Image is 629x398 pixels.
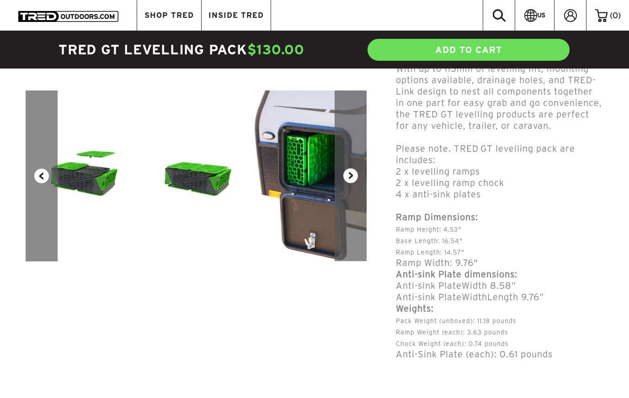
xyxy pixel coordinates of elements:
[396,281,462,291] span: Anti-sink Plate
[335,90,367,261] button: Next
[367,38,570,62] a: ADD TO CART
[396,292,462,302] span: Anti-sink Plate
[139,144,253,208] img: AntiSinkPlatesAttached_02_300x.png
[396,303,434,313] b: Weights:
[26,90,58,261] button: Previous
[396,226,461,233] span: Ramp Height: 4.53"
[396,280,603,303] p: Width 8.58” Length 9.76”
[208,11,264,19] span: INSIDE TRED
[396,340,509,347] span: Chock Weight (each): 0.74 pounds
[396,166,480,176] span: 2 x levelling ramps
[396,212,478,222] b: Ramp Dimensions:
[144,11,194,19] span: SHOP TRED
[396,329,508,336] span: Ramp Weight (each): 3.63 pounds
[59,41,314,59] h4: TRED GT LEVELLING PACK
[610,11,621,20] span: ( )
[396,269,517,279] strong: Anti-sink Plate dimensions:
[26,144,139,208] img: AntiSinkPlatesAttached_01_300x.png
[613,11,618,20] span: 0
[595,9,608,22] img: cart-icon
[253,90,367,261] img: Caravan-Leveling-Ramps-WHITE-9_300x.png
[396,189,481,199] span: 4 x anti-sink plates
[396,317,517,324] span: Pack Weight (unboxed): 11.18 pounds
[396,249,464,256] span: Ramp Length: 14.57"
[396,223,603,269] p: Ramp Width: 9.76"
[396,178,504,188] span: 2 x levelling ramp chock
[462,292,487,302] span: Width
[396,143,575,165] span: Please note. TRED GT levelling pack are includes:
[396,314,603,360] p: Anti-Sink Plate (each): 0.61 pounds
[18,11,118,22] img: TRED Outdoors America
[247,42,304,57] span: $130.00
[396,237,463,244] span: Base Length: 16.54"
